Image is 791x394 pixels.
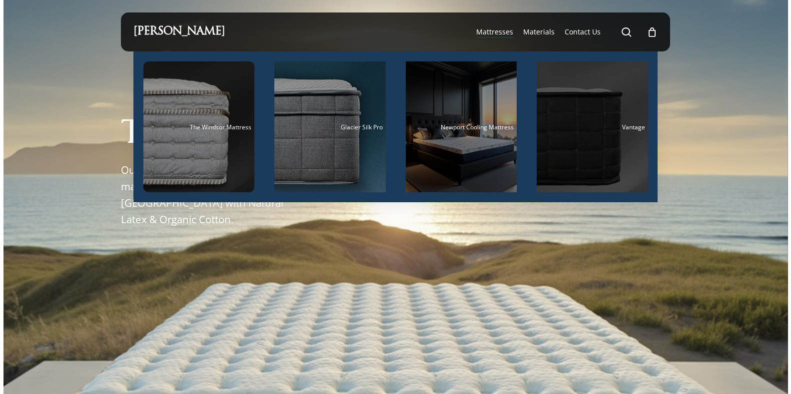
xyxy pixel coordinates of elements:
span: Mattresses [476,27,513,36]
span: The Windsor Mattress [190,123,251,131]
span: Contact Us [565,27,601,36]
a: Mattresses [476,27,513,37]
a: Cart [647,26,658,37]
p: Our premiere luxury handcrafted mattress. Made in the [GEOGRAPHIC_DATA] with Natural Latex & Orga... [121,162,308,228]
a: Vantage [537,61,648,192]
span: T [121,119,142,150]
a: [PERSON_NAME] [133,26,225,37]
span: Vantage [622,123,645,131]
span: Glacier Silk Pro [341,123,383,131]
span: Newport Cooling Mattress [441,123,514,131]
a: Newport Cooling Mattress [406,61,517,192]
a: Glacier Silk Pro [274,61,386,192]
nav: Main Menu [471,12,658,51]
a: Contact Us [565,27,601,37]
a: Materials [523,27,555,37]
h1: The Windsor [121,119,351,150]
span: Materials [523,27,555,36]
a: The Windsor Mattress [143,61,255,192]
